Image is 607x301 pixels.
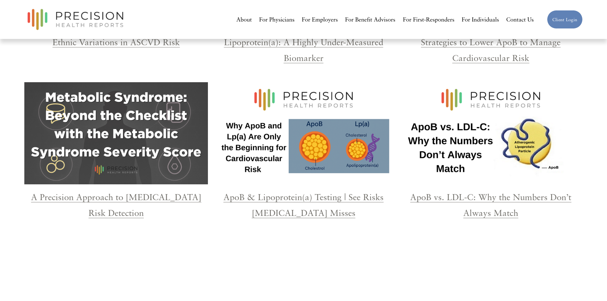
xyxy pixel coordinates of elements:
[24,6,127,33] img: Precision Health Reports
[236,14,252,25] a: About
[403,14,454,25] a: For First-Responders
[547,10,583,29] a: Client Login
[345,14,395,25] a: For Benefit Advisors
[302,14,338,25] a: For Employers
[52,37,180,47] a: Ethnic Variations in ASCVD Risk
[462,14,499,25] a: For Individuals
[506,14,534,25] a: Contact Us
[410,192,571,218] a: ApoB vs. LDL-C: Why the Numbers Don’t Always Match
[259,14,294,25] a: For Physicians
[31,192,201,218] a: A Precision Approach to [MEDICAL_DATA] Risk Detection
[575,271,607,301] iframe: Chat Widget
[223,192,384,218] a: ApoB & Lipoprotein(a) Testing | See Risks [MEDICAL_DATA] Misses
